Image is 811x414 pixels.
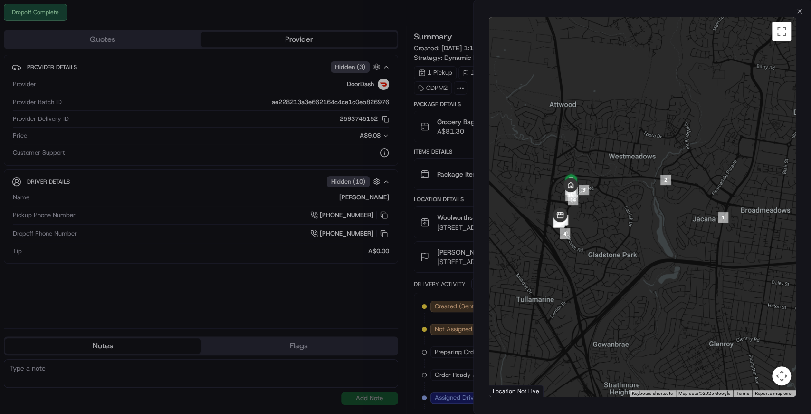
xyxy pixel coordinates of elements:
[678,391,730,396] span: Map data ©2025 Google
[565,190,576,201] div: 15
[491,384,523,397] img: Google
[718,212,728,223] div: 1
[632,390,673,397] button: Keyboard shortcuts
[489,385,544,397] div: Location Not Live
[568,195,578,205] div: 14
[660,175,671,185] div: 2
[491,384,523,397] a: Open this area in Google Maps (opens a new window)
[579,185,589,195] div: 3
[560,228,570,239] div: 4
[772,366,791,385] button: Map camera controls
[558,215,568,225] div: 12
[736,391,749,396] a: Terms
[755,391,793,396] a: Report a map error
[553,217,563,227] div: 8
[772,22,791,41] button: Toggle fullscreen view
[553,217,564,227] div: 10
